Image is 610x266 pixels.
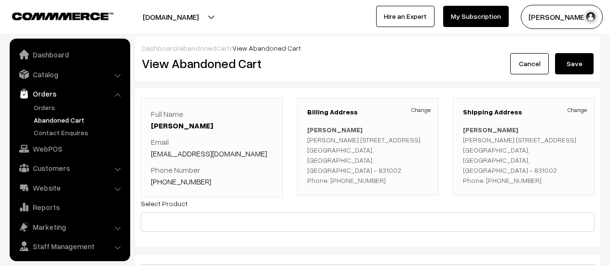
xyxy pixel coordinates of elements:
[463,125,584,185] p: [PERSON_NAME] [STREET_ADDRESS] [GEOGRAPHIC_DATA], [GEOGRAPHIC_DATA], [GEOGRAPHIC_DATA] - 831002 P...
[12,179,127,196] a: Website
[12,13,113,20] img: COMMMERCE
[151,149,267,158] a: [EMAIL_ADDRESS][DOMAIN_NAME]
[12,85,127,102] a: Orders
[463,126,518,134] b: [PERSON_NAME]
[583,10,598,24] img: user
[510,53,549,74] a: Cancel
[555,53,594,74] button: Save
[12,218,127,236] a: Marketing
[141,198,188,209] label: Select Product
[151,164,272,187] p: Phone Number
[307,125,429,185] p: [PERSON_NAME] [STREET_ADDRESS] [GEOGRAPHIC_DATA], [GEOGRAPHIC_DATA], [GEOGRAPHIC_DATA] - 831002 P...
[31,115,127,125] a: Abandoned Cart
[151,177,211,186] a: [PHONE_NUMBER]
[12,140,127,157] a: WebPOS
[142,43,594,53] div: / /
[12,66,127,83] a: Catalog
[109,5,232,29] button: [DOMAIN_NAME]
[12,159,127,177] a: Customers
[232,44,301,52] span: View Abandoned Cart
[463,108,584,116] h3: Shipping Address
[307,126,363,134] b: [PERSON_NAME]
[142,56,361,71] h2: View Abandoned Cart
[151,121,213,130] a: [PERSON_NAME]
[568,106,587,114] a: Change
[12,46,127,63] a: Dashboard
[12,198,127,216] a: Reports
[307,108,429,116] h3: Billing Address
[12,10,96,21] a: COMMMERCE
[411,106,431,114] a: Change
[443,6,509,27] a: My Subscription
[151,136,272,159] p: Email
[31,102,127,112] a: Orders
[151,108,272,131] p: Full Name
[12,238,127,255] a: Staff Management
[376,6,434,27] a: Hire an Expert
[142,44,177,52] a: Dashboard
[31,127,127,138] a: Contact Enquires
[521,5,603,29] button: [PERSON_NAME]
[179,44,230,52] a: abandonedCart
